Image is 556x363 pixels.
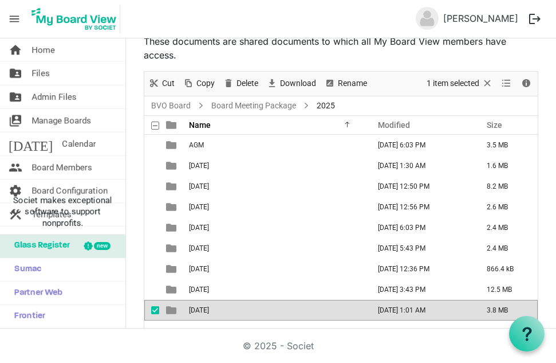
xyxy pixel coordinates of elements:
span: Admin Files [31,85,77,108]
div: new [94,242,111,250]
td: Mar 27th, 2025 is template cell column header Name [186,259,366,279]
span: Files [31,62,50,85]
div: Details [516,72,536,96]
td: 2.6 MB is template cell column header Size [475,197,538,217]
a: © 2025 - Societ [243,340,314,352]
td: checkbox [144,238,159,259]
span: Frontier [9,305,45,328]
span: Name [189,120,211,130]
span: menu [3,8,25,30]
td: is template cell column header type [159,238,186,259]
button: Rename [322,76,369,91]
td: Apr 24th, 2025 is template cell column header Name [186,155,366,176]
td: 8.2 MB is template cell column header Size [475,176,538,197]
span: Societ makes exceptional software to support nonprofits. [5,194,120,229]
td: checkbox [144,300,159,321]
span: [DATE] [189,265,209,273]
div: Cut [144,72,179,96]
td: June 02, 2025 6:03 PM column header Modified [366,217,475,238]
td: is template cell column header type [159,300,186,321]
span: Sumac [9,258,41,281]
span: AGM [189,141,204,149]
td: August 28, 2025 1:30 AM column header Modified [366,155,475,176]
span: Cut [161,76,176,91]
span: Rename [337,76,368,91]
td: 2.4 MB is template cell column header Size [475,217,538,238]
a: BVO Board [149,99,193,113]
td: checkbox [144,259,159,279]
td: 3.8 MB is template cell column header Size [475,300,538,321]
td: June 03, 2025 3:43 PM column header Modified [366,279,475,300]
span: [DATE] [189,244,209,252]
span: 1 item selected [425,76,480,91]
button: Download [265,76,318,91]
td: is template cell column header type [159,135,186,155]
td: March 25, 2025 12:36 PM column header Modified [366,259,475,279]
button: Copy [181,76,217,91]
td: is template cell column header type [159,155,186,176]
td: checkbox [144,135,159,155]
span: Manage Boards [31,109,91,132]
div: Download [262,72,320,96]
td: August 28, 2025 12:50 PM column header Modified [366,176,475,197]
span: Copy [195,76,216,91]
td: checkbox [144,279,159,300]
td: 12.5 MB is template cell column header Size [475,279,538,300]
td: 2.4 MB is template cell column header Size [475,238,538,259]
span: folder_shared [9,62,22,85]
td: is template cell column header type [159,176,186,197]
div: Copy [179,72,219,96]
span: [DATE] [189,182,209,190]
img: My Board View Logo [28,5,120,33]
td: 1.6 MB is template cell column header Size [475,155,538,176]
span: Modified [378,120,410,130]
span: Delete [235,76,259,91]
span: [DATE] [189,224,209,232]
button: Cut [147,76,177,91]
span: folder_shared [9,85,22,108]
span: Download [279,76,317,91]
span: [DATE] [9,132,53,155]
td: is template cell column header type [159,217,186,238]
p: These documents are shared documents to which all My Board View members have access. [144,34,538,62]
td: checkbox [144,217,159,238]
img: no-profile-picture.svg [416,7,439,30]
td: is template cell column header type [159,279,186,300]
td: August 28, 2025 is template cell column header Name [186,176,366,197]
td: checkbox [144,197,159,217]
button: logout [523,7,547,31]
td: September 25, 2025 is template cell column header Name [186,300,366,321]
span: people [9,156,22,179]
span: switch_account [9,109,22,132]
div: Clear selection [423,72,497,96]
td: checkbox [144,155,159,176]
button: Selection [425,76,495,91]
div: Rename [320,72,371,96]
td: September 19, 2025 1:01 AM column header Modified [366,300,475,321]
a: Board Meeting Package [209,99,298,113]
button: Details [519,76,534,91]
span: Glass Register [9,235,70,257]
td: May 29th, 2025 is template cell column header Name [186,279,366,300]
td: June 27, 2025 5:43 PM column header Modified [366,238,475,259]
td: June 02, 2025 6:03 PM column header Modified [366,135,475,155]
td: checkbox [144,176,159,197]
button: Delete [221,76,261,91]
a: [PERSON_NAME] [439,7,523,30]
span: Board Members [31,156,92,179]
span: settings [9,179,22,202]
button: View dropdownbutton [499,76,513,91]
span: Size [487,120,502,130]
span: [DATE] [189,306,209,314]
span: [DATE] [189,286,209,294]
td: 866.4 kB is template cell column header Size [475,259,538,279]
td: Feb 27th, 2025 is template cell column header Name [186,197,366,217]
span: Board Configuration [31,179,108,202]
span: Home [31,38,55,61]
td: February 26, 2025 12:56 PM column header Modified [366,197,475,217]
td: is template cell column header type [159,259,186,279]
a: My Board View Logo [28,5,125,33]
td: is template cell column header type [159,197,186,217]
span: home [9,38,22,61]
td: 3.5 MB is template cell column header Size [475,135,538,155]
